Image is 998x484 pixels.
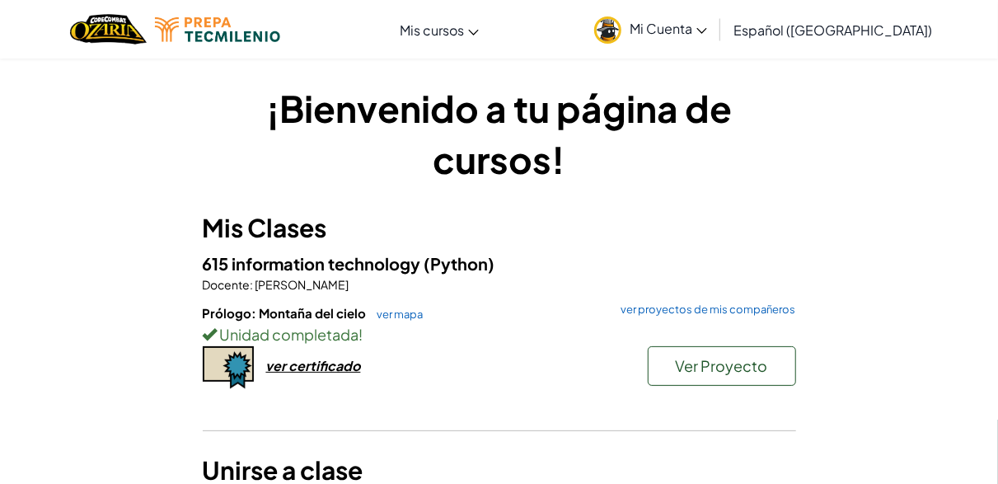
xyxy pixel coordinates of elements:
a: ver certificado [203,357,361,374]
span: Unidad completada [218,325,359,344]
span: : [251,277,254,292]
span: ! [359,325,363,344]
div: ver certificado [266,357,361,374]
img: Home [70,12,147,46]
button: Ver Proyecto [648,346,796,386]
a: Mi Cuenta [586,3,715,55]
a: Mis cursos [391,7,487,52]
h1: ¡Bienvenido a tu página de cursos! [203,82,796,185]
img: certificate-icon.png [203,346,254,389]
span: 615 information technology [203,253,424,274]
span: Ver Proyecto [676,356,768,375]
span: [PERSON_NAME] [254,277,349,292]
a: Ozaria by CodeCombat logo [70,12,147,46]
a: Español ([GEOGRAPHIC_DATA]) [725,7,940,52]
a: ver proyectos de mis compañeros [613,304,796,315]
img: avatar [594,16,621,44]
span: Docente [203,277,251,292]
span: Mi Cuenta [630,20,707,37]
h3: Mis Clases [203,209,796,247]
span: Prólogo: Montaña del cielo [203,305,369,321]
span: Mis cursos [400,21,464,39]
span: Español ([GEOGRAPHIC_DATA]) [733,21,932,39]
img: Tecmilenio logo [155,17,280,42]
span: (Python) [424,253,495,274]
a: ver mapa [369,308,424,321]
